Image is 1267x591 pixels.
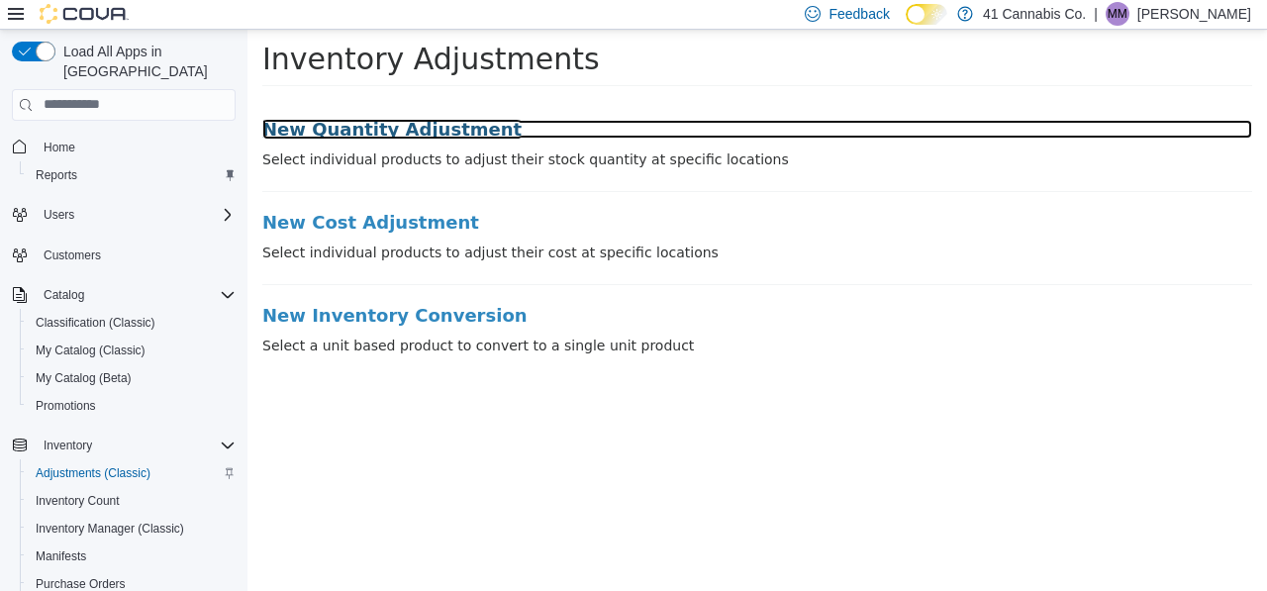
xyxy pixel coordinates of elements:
[20,515,244,542] button: Inventory Manager (Classic)
[1106,2,1129,26] div: Matt Morrisey
[828,4,889,24] span: Feedback
[4,281,244,309] button: Catalog
[28,517,192,541] a: Inventory Manager (Classic)
[906,25,907,26] span: Dark Mode
[15,12,352,47] span: Inventory Adjustments
[28,339,153,362] a: My Catalog (Classic)
[15,120,1005,141] p: Select individual products to adjust their stock quantity at specific locations
[36,315,155,331] span: Classification (Classic)
[15,306,1005,327] p: Select a unit based product to convert to a single unit product
[28,394,104,418] a: Promotions
[36,203,236,227] span: Users
[20,161,244,189] button: Reports
[1137,2,1251,26] p: [PERSON_NAME]
[28,544,236,568] span: Manifests
[28,366,236,390] span: My Catalog (Beta)
[28,311,236,335] span: Classification (Classic)
[36,548,86,564] span: Manifests
[36,465,150,481] span: Adjustments (Classic)
[28,311,163,335] a: Classification (Classic)
[1108,2,1127,26] span: MM
[28,517,236,541] span: Inventory Manager (Classic)
[28,489,128,513] a: Inventory Count
[28,366,140,390] a: My Catalog (Beta)
[40,4,129,24] img: Cova
[28,544,94,568] a: Manifests
[906,4,947,25] input: Dark Mode
[36,493,120,509] span: Inventory Count
[36,244,109,267] a: Customers
[36,135,236,159] span: Home
[36,203,82,227] button: Users
[28,163,236,187] span: Reports
[44,287,84,303] span: Catalog
[15,183,1005,203] a: New Cost Adjustment
[20,487,244,515] button: Inventory Count
[28,489,236,513] span: Inventory Count
[36,283,236,307] span: Catalog
[20,459,244,487] button: Adjustments (Classic)
[20,364,244,392] button: My Catalog (Beta)
[28,461,158,485] a: Adjustments (Classic)
[28,163,85,187] a: Reports
[15,276,1005,296] a: New Inventory Conversion
[4,133,244,161] button: Home
[20,337,244,364] button: My Catalog (Classic)
[20,309,244,337] button: Classification (Classic)
[4,201,244,229] button: Users
[28,339,236,362] span: My Catalog (Classic)
[20,392,244,420] button: Promotions
[4,432,244,459] button: Inventory
[36,243,236,267] span: Customers
[36,370,132,386] span: My Catalog (Beta)
[36,343,146,358] span: My Catalog (Classic)
[36,283,92,307] button: Catalog
[44,247,101,263] span: Customers
[36,398,96,414] span: Promotions
[1094,2,1098,26] p: |
[4,241,244,269] button: Customers
[983,2,1086,26] p: 41 Cannabis Co.
[36,167,77,183] span: Reports
[28,461,236,485] span: Adjustments (Classic)
[36,136,83,159] a: Home
[44,207,74,223] span: Users
[44,438,92,453] span: Inventory
[36,434,236,457] span: Inventory
[15,90,1005,110] a: New Quantity Adjustment
[55,42,236,81] span: Load All Apps in [GEOGRAPHIC_DATA]
[36,434,100,457] button: Inventory
[36,521,184,537] span: Inventory Manager (Classic)
[20,542,244,570] button: Manifests
[15,213,1005,234] p: Select individual products to adjust their cost at specific locations
[44,140,75,155] span: Home
[28,394,236,418] span: Promotions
